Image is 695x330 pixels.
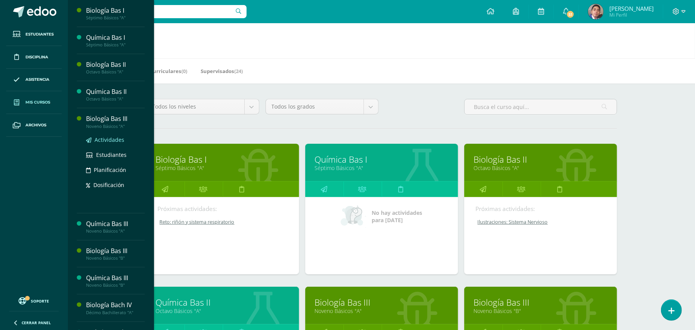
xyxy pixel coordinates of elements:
div: Octavo Básicos "A" [86,96,145,102]
div: Biología Bas I [86,6,145,15]
a: Biología Bas IIOctavo Básicos "A" [86,60,145,75]
span: Dosificación [93,181,124,189]
a: Biología Bas IIINoveno Básicos "B" [86,247,145,261]
a: Todos los grados [266,99,378,114]
a: Noveno Básicos "B" [474,307,607,315]
span: Mi Perfil [609,12,654,18]
a: Biología Bas III [315,296,448,308]
a: Noveno Básicos "A" [315,307,448,315]
a: Biología Bas I [156,153,289,165]
span: Todos los grados [272,99,358,114]
a: Octavo Básicos "A" [474,164,607,172]
span: Archivos [25,122,46,128]
div: Octavo Básicos "A" [86,69,145,75]
a: Biología Bas ISéptimo Básicos "A" [86,6,145,20]
div: Biología Bas II [86,60,145,69]
div: Química Bas II [86,87,145,96]
div: Química Bas I [86,33,145,42]
div: Noveno Básicos "A" [86,228,145,234]
a: Asistencia [6,69,62,92]
div: Noveno Básicos "A" [86,124,145,129]
a: Séptimo Básicos "A" [156,164,289,172]
a: Biología Bas II [474,153,607,165]
a: Disciplina [6,46,62,69]
a: Todos los niveles [147,99,259,114]
div: Séptimo Básicos "A" [86,42,145,48]
a: Planificación [86,165,145,174]
a: Mis cursos [6,91,62,114]
a: Química Bas IIINoveno Básicos "B" [86,274,145,288]
span: (24) [234,68,243,75]
a: Estudiantes [86,150,145,159]
a: Química Bas IIINoveno Básicos "A" [86,219,145,234]
img: 045b1e7a8ae5b45e72d08cce8d27521f.png [588,4,604,19]
a: Química Bas IIOctavo Básicos "A" [86,87,145,102]
a: Octavo Básicos "A" [156,307,289,315]
div: Química Bas III [86,274,145,282]
a: Mis Extracurriculares(0) [127,65,187,77]
span: Asistencia [25,77,49,83]
span: Estudiantes [96,151,127,158]
div: Biología Bach IV [86,301,145,310]
span: Todos los niveles [152,99,238,114]
span: [PERSON_NAME] [609,5,654,12]
div: Biología Bas III [86,247,145,255]
div: Química Bas III [86,219,145,228]
span: 51 [566,10,575,19]
input: Busca el curso aquí... [465,99,617,114]
a: Archivos [6,114,62,137]
span: Cerrar panel [22,320,51,325]
span: Soporte [31,298,49,304]
div: Próximas actividades: [476,205,605,213]
span: Disciplina [25,54,48,60]
div: Noveno Básicos "B" [86,282,145,288]
a: Química Bas ISéptimo Básicos "A" [86,33,145,48]
span: No hay actividades para [DATE] [372,209,422,224]
div: Próximas actividades: [158,205,287,213]
a: Biología Bach IVDécimo Bachillerato "A" [86,301,145,315]
a: Ilustraciones: Sistema Nervioso [476,219,606,225]
span: Mis cursos [25,99,50,105]
div: Biología Bas III [86,114,145,123]
span: Planificación [94,166,126,174]
a: Dosificación [86,180,145,189]
a: Actividades [86,135,145,144]
img: no_activities_small.png [341,205,366,228]
div: Décimo Bachillerato "A" [86,310,145,315]
input: Busca un usuario... [73,5,247,18]
span: Actividades [95,136,124,143]
a: Biología Bas III [474,296,607,308]
a: Séptimo Básicos "A" [315,164,448,172]
a: Química Bas I [315,153,448,165]
a: Biología Bas IIINoveno Básicos "A" [86,114,145,129]
a: Estudiantes [6,23,62,46]
a: Química Bas II [156,296,289,308]
a: Reto: riñón y sistema respiratorio [158,219,288,225]
span: Estudiantes [25,31,54,37]
div: Séptimo Básicos "A" [86,15,145,20]
span: (0) [181,68,187,75]
a: Soporte [9,295,59,306]
a: Supervisados(24) [201,65,243,77]
div: Noveno Básicos "B" [86,255,145,261]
